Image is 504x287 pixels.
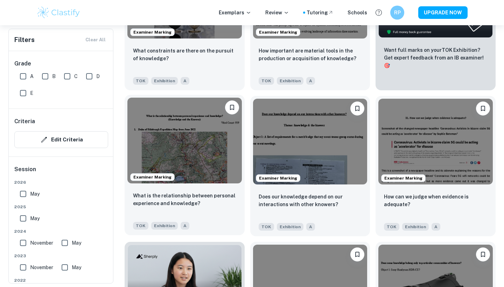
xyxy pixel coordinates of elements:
[36,6,81,20] img: Clastify logo
[125,96,245,236] a: Examiner MarkingBookmarkWhat is the relationship between personal experience and knowledge? TOKEx...
[250,96,370,236] a: Examiner MarkingBookmarkDoes our knowledge depend on our interactions with other knowers?TOKExhib...
[277,223,303,231] span: Exhibition
[14,277,108,283] span: 2022
[476,101,490,115] button: Bookmark
[384,193,487,208] p: How can we judge when evidence is adequate?
[131,29,174,35] span: Examiner Marking
[133,47,236,62] p: What constraints are there on the pursuit of knowledge?
[131,174,174,180] span: Examiner Marking
[14,59,108,68] h6: Grade
[306,77,315,85] span: A
[390,6,404,20] button: RP
[14,204,108,210] span: 2025
[259,223,274,231] span: TOK
[96,72,100,80] span: D
[14,131,108,148] button: Edit Criteria
[14,253,108,259] span: 2023
[418,6,468,19] button: UPGRADE NOW
[384,223,399,231] span: TOK
[432,223,440,231] span: A
[253,99,367,184] img: TOK Exhibition example thumbnail: Does our knowledge depend on our interac
[265,9,289,16] p: Review
[225,100,239,114] button: Bookmark
[133,192,236,207] p: What is the relationship between personal experience and knowledge?
[256,29,300,35] span: Examiner Marking
[350,247,364,261] button: Bookmark
[133,222,148,230] span: TOK
[476,247,490,261] button: Bookmark
[307,9,334,16] a: Tutoring
[72,264,81,271] span: May
[277,77,303,85] span: Exhibition
[402,223,429,231] span: Exhibition
[52,72,56,80] span: B
[384,63,390,68] span: 🎯
[74,72,78,80] span: C
[127,98,242,183] img: TOK Exhibition example thumbnail: What is the relationship between persona
[259,193,362,208] p: Does our knowledge depend on our interactions with other knowers?
[219,9,251,16] p: Exemplars
[256,175,300,181] span: Examiner Marking
[384,46,487,69] p: Want full marks on your TOK Exhibition ? Get expert feedback from an IB examiner!
[306,223,315,231] span: A
[30,190,40,198] span: May
[151,222,178,230] span: Exhibition
[381,175,425,181] span: Examiner Marking
[373,7,385,19] button: Help and Feedback
[30,239,53,247] span: November
[181,77,189,85] span: A
[14,179,108,185] span: 2026
[14,165,108,179] h6: Session
[30,89,33,97] span: E
[133,77,148,85] span: TOK
[259,77,274,85] span: TOK
[378,99,493,184] img: TOK Exhibition example thumbnail: How can we judge when evidence is adequa
[393,9,401,16] h6: RP
[14,35,35,45] h6: Filters
[14,228,108,234] span: 2024
[14,117,35,126] h6: Criteria
[30,264,53,271] span: November
[151,77,178,85] span: Exhibition
[72,239,81,247] span: May
[259,47,362,62] p: How important are material tools in the production or acquisition of knowledge?
[30,215,40,222] span: May
[376,96,496,236] a: Examiner MarkingBookmarkHow can we judge when evidence is adequate?TOKExhibitionA
[181,222,189,230] span: A
[350,101,364,115] button: Bookmark
[348,9,367,16] a: Schools
[30,72,34,80] span: A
